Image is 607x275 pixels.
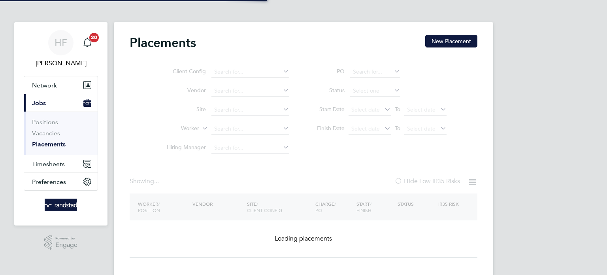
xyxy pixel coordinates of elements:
h2: Placements [130,35,196,51]
a: Placements [32,140,66,148]
img: randstad-logo-retina.png [45,199,77,211]
span: Network [32,82,57,89]
span: Engage [55,242,77,248]
div: Showing [130,177,160,186]
button: Preferences [24,173,98,190]
a: Vacancies [32,129,60,137]
span: Hollie Furby [24,59,98,68]
a: Powered byEngage [44,235,78,250]
button: Network [24,76,98,94]
span: HF [55,38,67,48]
div: Jobs [24,112,98,155]
a: Go to home page [24,199,98,211]
span: Powered by [55,235,77,242]
a: Positions [32,118,58,126]
label: Hide Low IR35 Risks [394,177,460,185]
span: Jobs [32,99,46,107]
button: New Placement [425,35,477,47]
span: ... [154,177,159,185]
button: Jobs [24,94,98,112]
a: HF[PERSON_NAME] [24,30,98,68]
span: Timesheets [32,160,65,168]
button: Timesheets [24,155,98,173]
span: Preferences [32,178,66,186]
nav: Main navigation [14,22,107,226]
a: 20 [79,30,95,55]
span: 20 [89,33,99,42]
